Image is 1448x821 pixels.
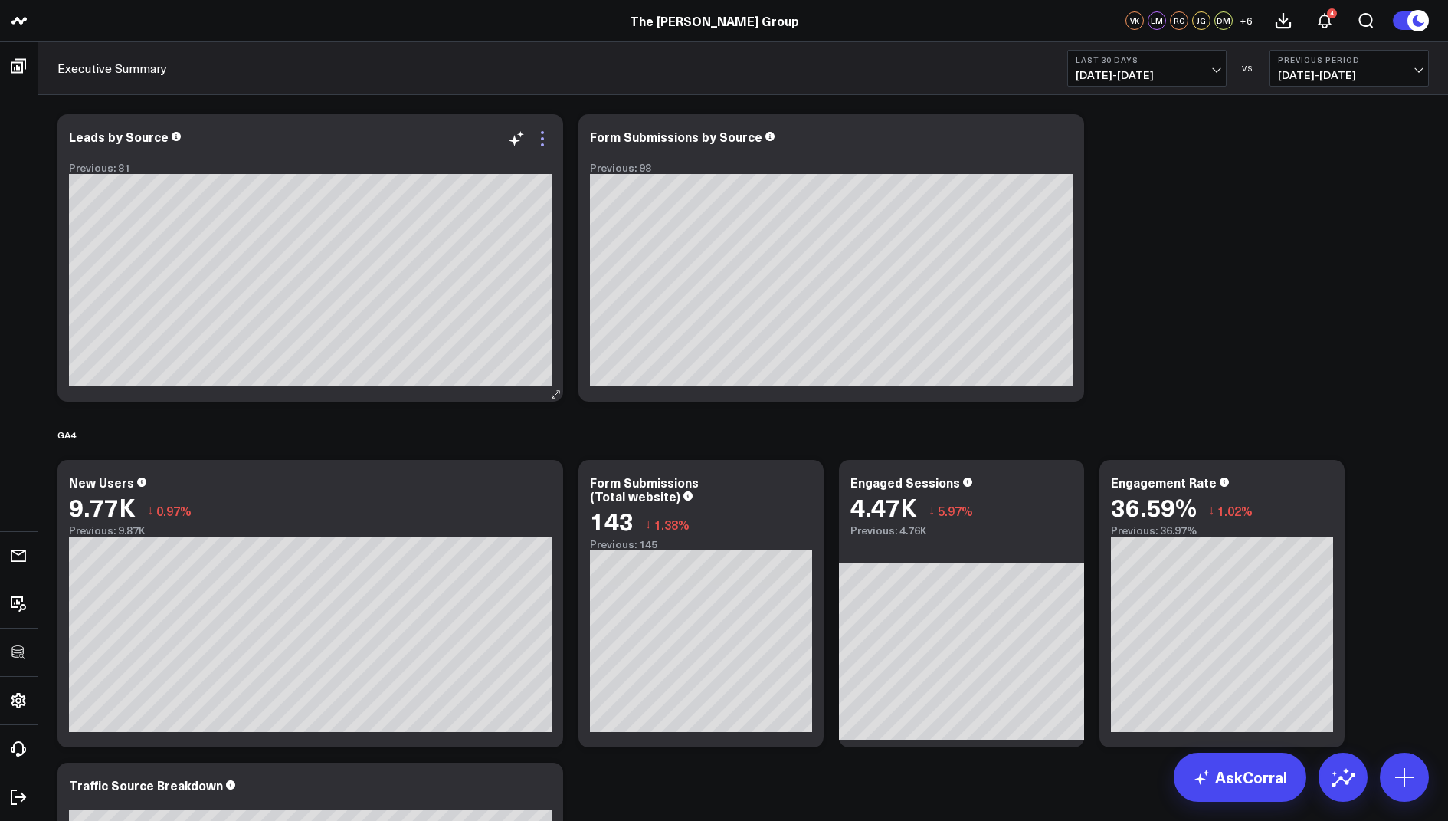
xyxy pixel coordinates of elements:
span: ↓ [645,514,651,534]
div: GA4 [57,417,76,452]
span: + 6 [1240,15,1253,26]
div: JG [1192,11,1210,30]
div: VS [1234,64,1262,73]
div: Previous: 145 [590,538,812,550]
div: Previous: 4.76K [850,524,1073,537]
a: The [PERSON_NAME] Group [630,12,799,29]
span: [DATE] - [DATE] [1278,69,1420,81]
button: +6 [1237,11,1255,30]
div: Form Submissions (Total website) [590,474,699,504]
div: DM [1214,11,1233,30]
div: 4.47K [850,493,917,521]
div: 4 [1327,8,1337,18]
div: VK [1125,11,1144,30]
span: ↓ [1208,501,1214,521]
button: Previous Period[DATE]-[DATE] [1269,50,1429,87]
span: ↓ [929,501,935,521]
button: Last 30 Days[DATE]-[DATE] [1067,50,1227,87]
span: 0.97% [156,502,192,519]
div: Traffic Source Breakdown [69,777,223,793]
div: 9.77K [69,493,136,521]
div: 143 [590,507,634,534]
div: Engaged Sessions [850,474,960,491]
div: Previous: 36.97% [1111,524,1333,537]
div: LM [1148,11,1166,30]
a: Executive Summary [57,60,167,77]
div: Leads by Source [69,128,169,145]
div: Engagement Rate [1111,474,1217,491]
div: New Users [69,474,134,491]
span: 5.97% [938,502,973,519]
div: Form Submissions by Source [590,128,762,145]
div: Previous: 98 [590,162,1073,174]
a: AskCorral [1174,753,1306,802]
div: 36.59% [1111,493,1197,521]
span: ↓ [147,501,153,521]
span: 1.38% [654,516,690,533]
div: RG [1170,11,1188,30]
b: Last 30 Days [1076,55,1218,64]
div: Previous: 9.87K [69,524,552,537]
span: [DATE] - [DATE] [1076,69,1218,81]
span: 1.02% [1217,502,1253,519]
div: Previous: 81 [69,162,552,174]
b: Previous Period [1278,55,1420,64]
